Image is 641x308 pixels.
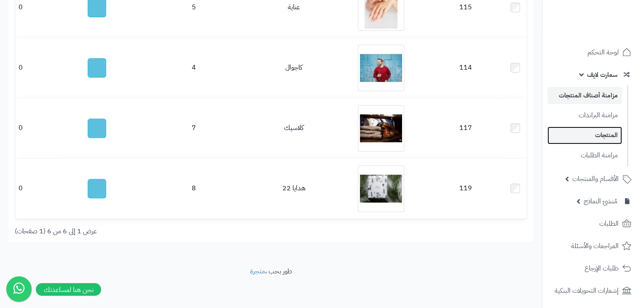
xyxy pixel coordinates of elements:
a: إشعارات التحويلات البنكية [547,281,636,301]
span: المراجعات والأسئلة [571,240,619,252]
span: الطلبات [599,218,619,230]
a: الطلبات [547,213,636,234]
a: المنتجات [547,127,622,144]
td: 119 [428,159,504,219]
a: مزامنة أصناف المنتجات [547,87,622,104]
span: إشعارات التحويلات البنكية [555,285,619,297]
div: عرض 1 إلى 6 من 6 (1 صفحات) [8,227,271,236]
td: 0 [15,38,60,98]
td: 4 [134,38,254,98]
td: 0 [15,98,60,158]
span: لوحة التحكم [587,46,619,58]
span: مُنشئ النماذج [584,195,617,207]
a: المراجعات والأسئلة [547,236,636,256]
a: مزامنة الطلبات [547,146,622,165]
td: 114 [428,38,504,98]
span: سمارت لايف [587,69,617,81]
td: 0 [15,159,60,219]
td: كلاسيك [253,98,334,158]
a: لوحة التحكم [547,42,636,62]
td: 7 [134,98,254,158]
img: logo-2.png [584,18,633,35]
span: طلبات الإرجاع [585,262,619,274]
a: مزامنة البراندات [547,106,622,124]
td: 8 [134,159,254,219]
td: 117 [428,98,504,158]
a: طلبات الإرجاع [547,258,636,278]
td: هدايا 22 [253,159,334,219]
a: متجرة [250,266,265,276]
td: كاجوال [253,38,334,98]
span: الأقسام والمنتجات [572,173,619,185]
